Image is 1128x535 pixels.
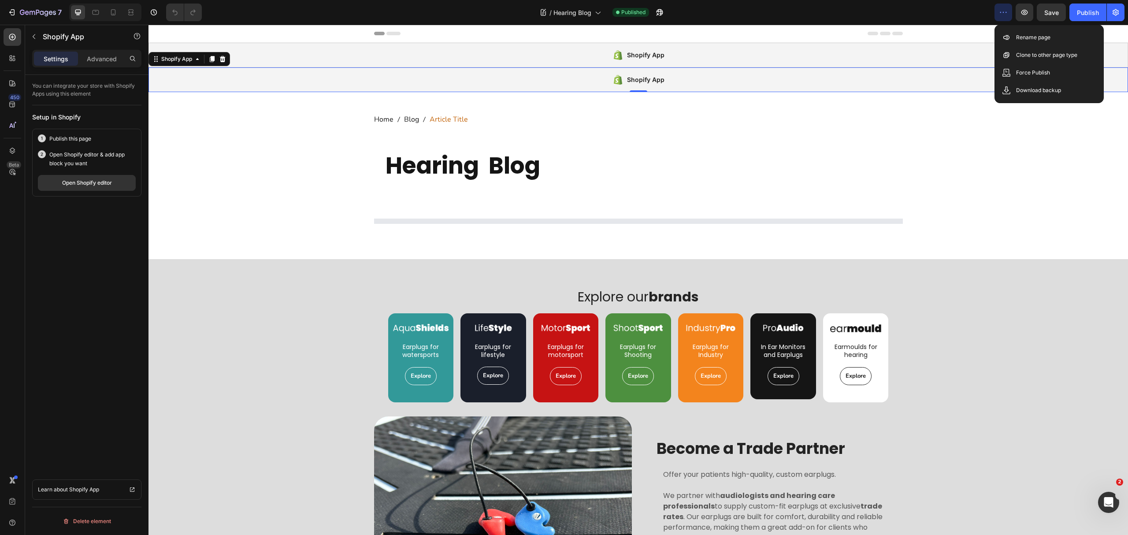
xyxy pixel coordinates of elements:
div: Delete element [63,516,111,527]
span: Save [1044,9,1059,16]
div: Open Shopify editor [62,179,112,187]
p: Explore [479,347,500,356]
h3: Earplugs for watersports [244,317,301,335]
nav: breadcrumb [226,89,754,101]
h3: Earplugs for Shooting [461,317,518,335]
p: Clone to other page type [1016,51,1077,59]
div: Shopify App [11,30,45,38]
div: Publish [1077,8,1099,17]
img: gempages_499714237208199965-e3a31c21-2c9c-47cd-93d6-5ab63a149525.png [679,299,736,311]
p: Force Publish [1016,68,1050,77]
h3: Earplugs for lifestyle [316,317,373,335]
h2: Become a Trade Partner [507,413,744,435]
strong: trade rates [515,476,734,497]
p: Explore [407,347,427,356]
iframe: Design area [148,25,1128,535]
p: Shopify App [43,31,118,42]
span: Published [621,8,646,16]
span: / [549,8,552,17]
img: pro-audio_logo_white.png [606,299,663,311]
img: gempages_499714237208199965-b7c47759-02d6-4cb0-a66f-a85dbc01e606.png [534,299,591,311]
h3: Earplugs for motorsport [389,317,446,335]
p: Advanced [87,54,117,63]
span: Hearing Blog [553,8,591,17]
p: Learn about [38,485,68,494]
strong: brands [500,263,550,282]
button: 7 [4,4,66,21]
p: Settings [44,54,68,63]
button: Open Shopify editor [38,175,136,191]
h2: Hearing Blog [236,125,744,157]
p: Offer your patients high-quality, custom earplugs. [515,445,736,455]
span: Article Title [281,89,319,101]
p: You can integrate your store with Shopify Apps using this element [32,82,141,98]
a: Learn about Shopify App [32,479,141,500]
p: Download backup [1016,86,1061,95]
button: Delete element [32,514,141,528]
iframe: Intercom live chat [1098,492,1119,513]
div: 450 [8,94,21,101]
button: Save [1037,4,1066,21]
p: Explore [552,347,572,356]
strong: audiologists and hearing care professionals [515,466,686,487]
span: Blog [256,89,271,101]
div: Shopify App [479,25,516,36]
button: Publish [1069,4,1106,21]
p: Open Shopify editor & add app block you want [49,150,136,168]
p: 7 [58,7,62,18]
p: Shopify App [69,485,99,494]
div: Undo/Redo [166,4,202,21]
p: Explore [334,347,355,356]
span: Home [226,89,245,101]
div: Shopify App [479,50,516,60]
img: lifestyle_logo_white.png [316,299,373,311]
h3: Earplugs for Industry [534,317,591,335]
p: Explore [262,347,282,356]
p: Rename page [1016,33,1050,42]
p: Explore [625,347,645,356]
h3: In Ear Monitors and Earplugs [606,317,663,335]
h3: Earmoulds for hearing [679,317,736,335]
img: motorsport_white.png [389,299,446,311]
p: Explore [697,347,717,356]
span: 2 [1116,479,1123,486]
p: We partner with to supply custom-fit earplugs at exclusive . Our earplugs are built for comfort, ... [515,466,736,519]
div: Setup in Shopify [32,112,141,122]
img: shootsport_logo_white.png [461,299,518,311]
div: Beta [7,161,21,168]
img: aquashields_logo_white.png [244,299,301,311]
h2: Explore our [233,263,747,282]
p: Publish this page [49,134,91,143]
